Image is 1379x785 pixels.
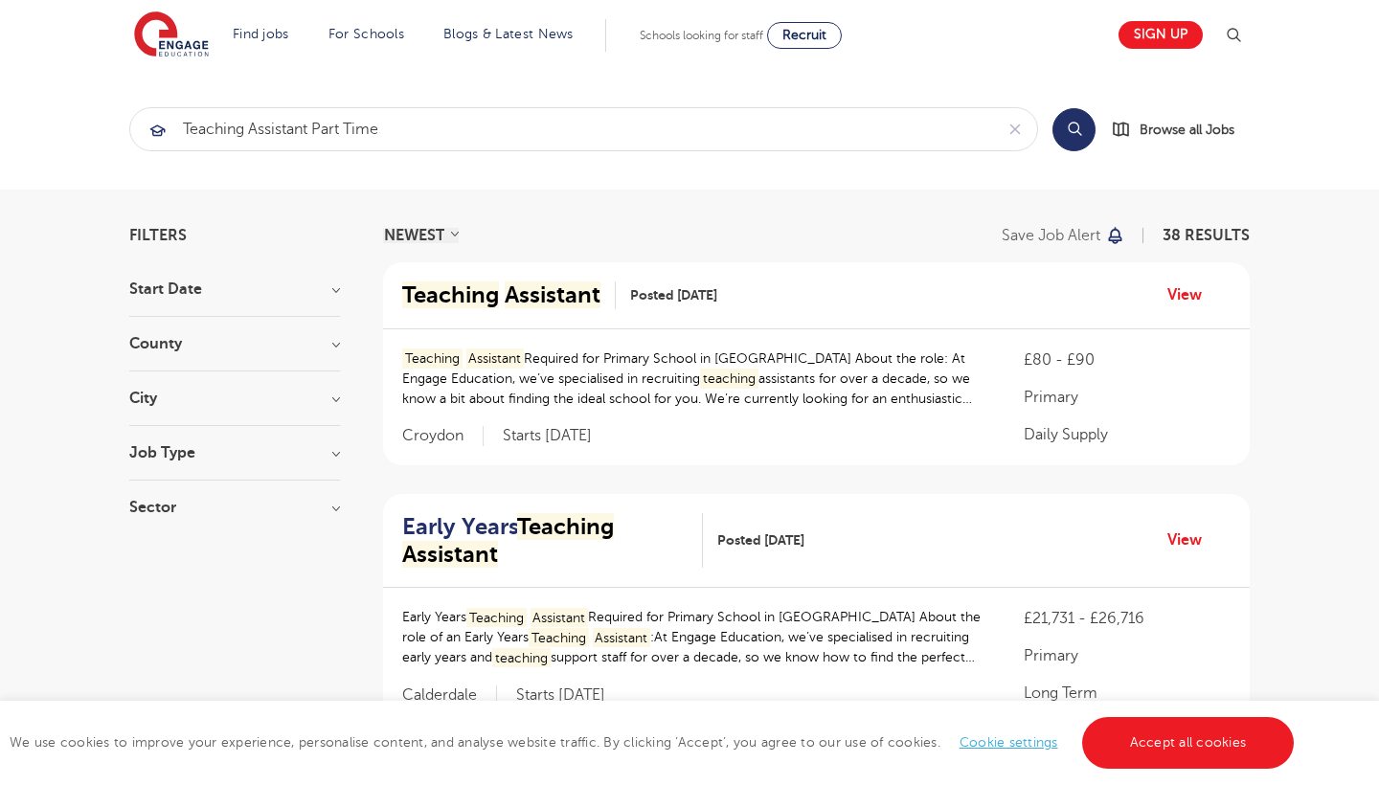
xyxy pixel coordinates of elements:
a: Browse all Jobs [1111,119,1250,141]
h3: Job Type [129,445,340,460]
img: Engage Education [134,11,209,59]
p: Required for Primary School in [GEOGRAPHIC_DATA] About the role: At Engage Education, we’ve speci... [402,348,985,409]
span: Calderdale [402,685,497,706]
p: Primary [1024,644,1231,667]
span: 38 RESULTS [1163,227,1250,244]
mark: Assistant [466,348,525,369]
a: Find jobs [233,27,289,41]
mark: Assistant [593,628,651,648]
mark: Assistant [505,281,600,308]
mark: Assistant [531,608,589,628]
p: Early Years Required for Primary School in [GEOGRAPHIC_DATA] About the role of an Early Years :At... [402,607,985,667]
mark: teaching [492,648,551,668]
a: Recruit [767,22,842,49]
span: Posted [DATE] [630,285,717,305]
p: £21,731 - £26,716 [1024,607,1231,630]
span: Browse all Jobs [1140,119,1234,141]
mark: Assistant [402,541,498,568]
p: Starts [DATE] [503,426,592,446]
p: £80 - £90 [1024,348,1231,371]
p: Primary [1024,386,1231,409]
h3: Sector [129,500,340,515]
a: Blogs & Latest News [443,27,574,41]
button: Save job alert [1002,228,1125,243]
h3: Start Date [129,281,340,297]
mark: Teaching [402,281,499,308]
p: Save job alert [1002,228,1100,243]
span: We use cookies to improve your experience, personalise content, and analyse website traffic. By c... [10,735,1299,750]
a: View [1167,282,1216,307]
span: Schools looking for staff [640,29,763,42]
a: Sign up [1119,21,1203,49]
p: Daily Supply [1024,423,1231,446]
span: Filters [129,228,187,243]
mark: Teaching [529,628,589,648]
span: Croydon [402,426,484,446]
mark: Teaching [466,608,527,628]
p: Long Term [1024,682,1231,705]
mark: Teaching [517,513,614,540]
a: View [1167,527,1216,552]
div: Submit [129,107,1038,151]
p: Starts [DATE] [516,685,605,706]
a: Cookie settings [960,735,1058,750]
h2: Early Years [402,513,688,569]
span: Posted [DATE] [717,530,804,550]
a: Accept all cookies [1082,717,1295,769]
a: Early YearsTeaching Assistant [402,513,703,569]
mark: teaching [700,369,758,389]
h3: County [129,336,340,351]
h3: City [129,391,340,406]
span: Recruit [782,28,826,42]
a: Teaching Assistant [402,281,616,309]
mark: Teaching [402,348,463,369]
input: Submit [130,108,993,150]
button: Search [1052,108,1096,151]
button: Clear [993,108,1037,150]
a: For Schools [328,27,404,41]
